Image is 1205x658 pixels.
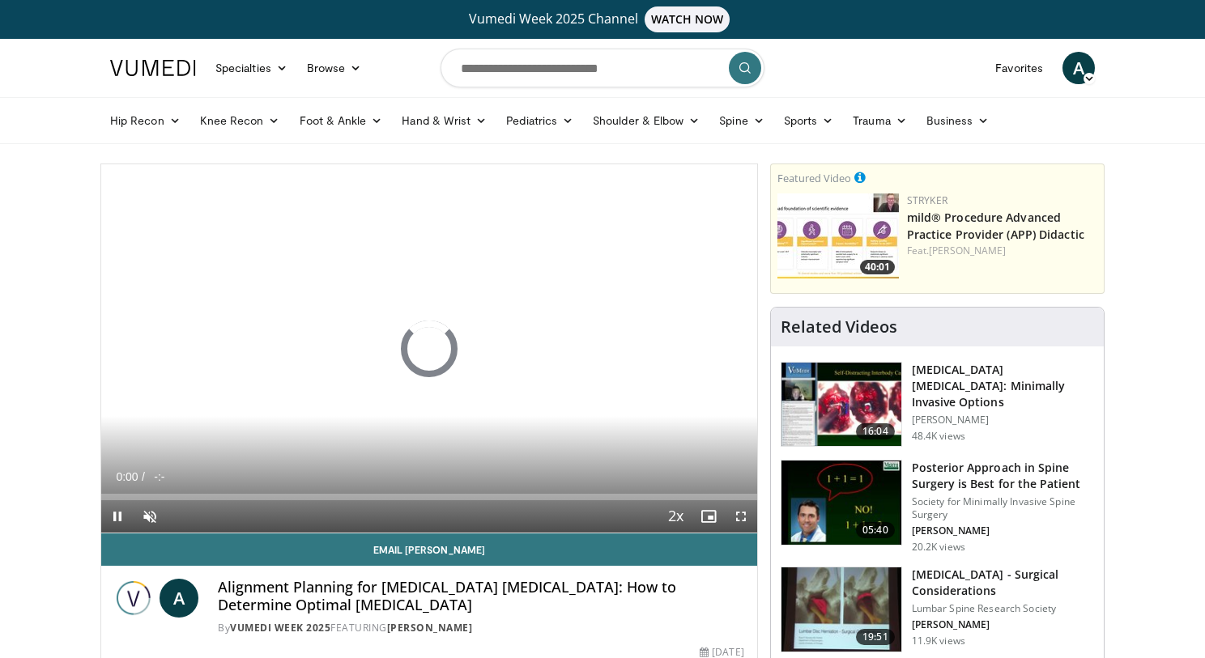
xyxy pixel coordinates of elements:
span: 0:00 [116,470,138,483]
a: 05:40 Posterior Approach in Spine Surgery is Best for the Patient Society for Minimally Invasive ... [781,460,1094,554]
a: Browse [297,52,372,84]
input: Search topics, interventions [441,49,764,87]
p: [PERSON_NAME] [912,414,1094,427]
a: Hip Recon [100,104,190,137]
a: mild® Procedure Advanced Practice Provider (APP) Didactic [907,210,1084,242]
button: Enable picture-in-picture mode [692,500,725,533]
a: A [1062,52,1095,84]
button: Unmute [134,500,166,533]
a: 40:01 [777,193,899,278]
a: Pediatrics [496,104,583,137]
a: Foot & Ankle [290,104,393,137]
p: Lumbar Spine Research Society [912,602,1094,615]
img: Vumedi Week 2025 [114,579,153,618]
p: 11.9K views [912,635,965,647]
img: 4f822da0-6aaa-4e81-8821-7a3c5bb607c6.150x105_q85_crop-smart_upscale.jpg [777,193,899,278]
div: By FEATURING [218,621,744,635]
button: Playback Rate [660,500,692,533]
img: VuMedi Logo [110,60,196,76]
span: 05:40 [856,522,895,538]
a: Email [PERSON_NAME] [101,533,757,566]
p: [PERSON_NAME] [912,618,1094,631]
span: / [142,470,145,483]
a: Business [917,104,999,137]
span: -:- [154,470,164,483]
h3: [MEDICAL_DATA] - Surgical Considerations [912,567,1094,599]
a: Shoulder & Elbow [583,104,709,137]
p: Society for Minimally Invasive Spine Surgery [912,495,1094,521]
button: Fullscreen [725,500,757,533]
button: Pause [101,500,134,533]
video-js: Video Player [101,164,757,533]
a: Vumedi Week 2025 ChannelWATCH NOW [113,6,1092,32]
span: 16:04 [856,423,895,439]
a: Vumedi Week 2025 [230,621,330,635]
img: 9f1438f7-b5aa-4a55-ab7b-c34f90e48e66.150x105_q85_crop-smart_upscale.jpg [781,363,901,447]
h4: Related Videos [781,317,897,337]
a: Sports [774,104,844,137]
div: Progress Bar [101,494,757,500]
a: Knee Recon [190,104,290,137]
span: 19:51 [856,629,895,645]
a: Favorites [986,52,1053,84]
p: [PERSON_NAME] [912,524,1094,537]
span: WATCH NOW [645,6,730,32]
a: Specialties [206,52,297,84]
small: Featured Video [777,171,851,185]
a: [PERSON_NAME] [929,244,1006,257]
h3: [MEDICAL_DATA] [MEDICAL_DATA]: Minimally Invasive Options [912,362,1094,410]
p: 20.2K views [912,541,965,554]
span: 40:01 [860,260,895,274]
a: 19:51 [MEDICAL_DATA] - Surgical Considerations Lumbar Spine Research Society [PERSON_NAME] 11.9K ... [781,567,1094,652]
a: Spine [709,104,773,137]
h4: Alignment Planning for [MEDICAL_DATA] [MEDICAL_DATA]: How to Determine Optimal [MEDICAL_DATA] [218,579,744,613]
a: Stryker [907,193,947,207]
a: [PERSON_NAME] [387,621,473,635]
img: 3b6f0384-b2b2-4baa-b997-2e524ebddc4b.150x105_q85_crop-smart_upscale.jpg [781,461,901,545]
a: 16:04 [MEDICAL_DATA] [MEDICAL_DATA]: Minimally Invasive Options [PERSON_NAME] 48.4K views [781,362,1094,448]
a: A [160,579,198,618]
a: Trauma [843,104,917,137]
h3: Posterior Approach in Spine Surgery is Best for the Patient [912,460,1094,492]
a: Hand & Wrist [392,104,496,137]
img: df977cbb-5756-427a-b13c-efcd69dcbbf0.150x105_q85_crop-smart_upscale.jpg [781,567,901,652]
p: 48.4K views [912,430,965,443]
div: Feat. [907,244,1097,258]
